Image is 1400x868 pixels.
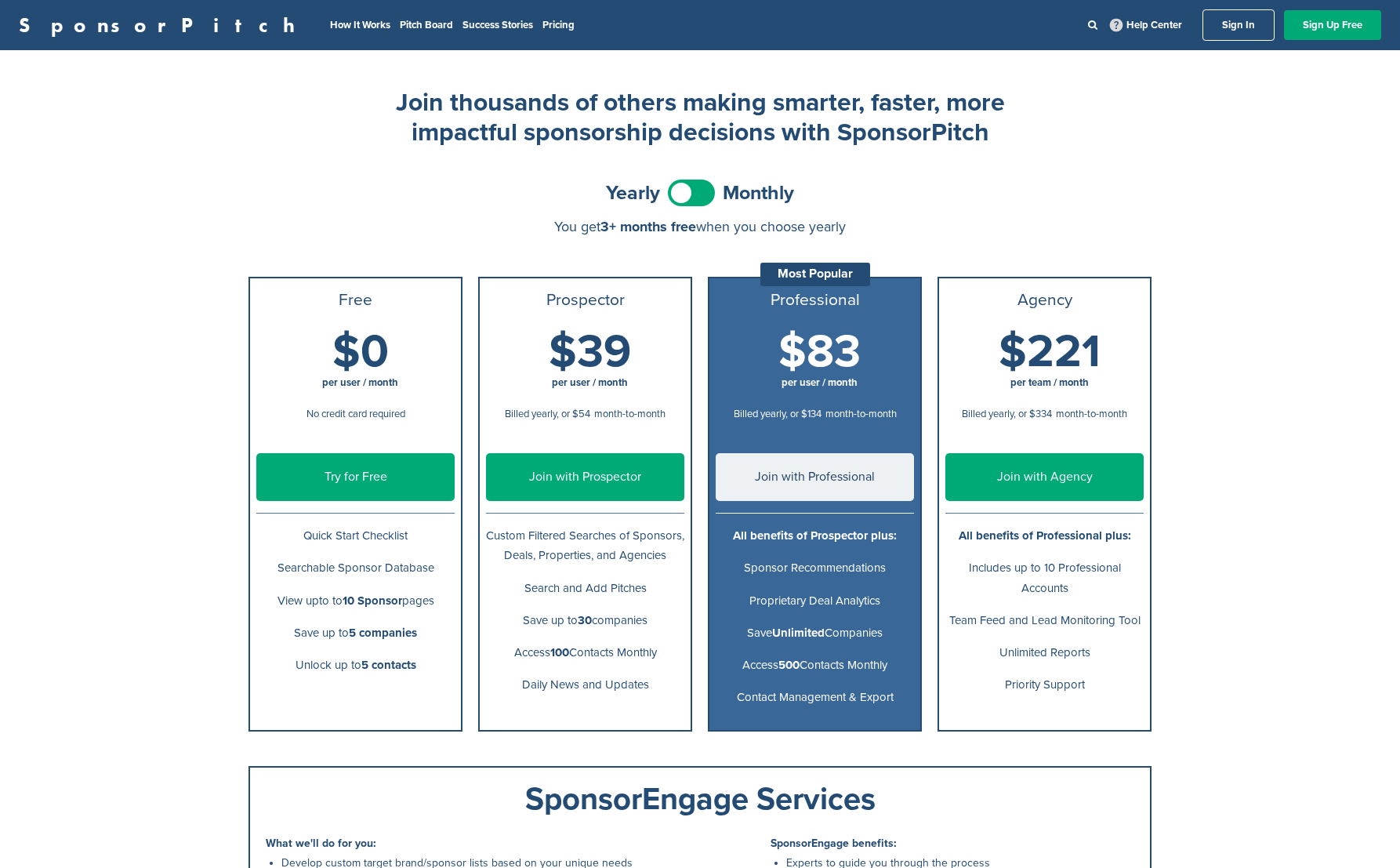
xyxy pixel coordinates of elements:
[945,643,1144,663] p: Unlimited Reports
[486,611,684,630] p: Save up to companies
[1010,376,1089,389] span: per team / month
[486,453,684,501] a: Join with Prospector
[400,19,453,31] a: Pitch Board
[505,408,590,420] span: Billed yearly, or $54
[266,783,1134,815] div: SponsorEngage Services
[486,526,684,565] p: Custom Filtered Searches of Sponsors, Deals, Properties, and Agencies
[386,88,1014,148] h2: Join thousands of others making smarter, faster, more impactful sponsorship decisions with Sponso...
[716,688,914,707] p: Contact Management & Export
[945,675,1144,695] p: Priority Support
[256,656,455,675] p: Unlock up to
[945,453,1144,501] a: Join with Agency
[716,453,914,501] a: Join with Professional
[825,408,897,420] span: month-to-month
[256,623,455,643] p: Save up to
[716,623,914,643] p: Save Companies
[716,291,914,310] h3: Professional
[945,611,1144,630] p: Team Feed and Lead Monitoring Tool
[550,645,569,659] b: 100
[19,15,305,35] a: SponsorPitch
[361,658,416,672] b: 5 contacts
[734,408,822,420] span: Billed yearly, or $134
[486,579,684,598] p: Search and Add Pitches
[716,591,914,611] p: Proprietary Deal Analytics
[306,408,405,420] span: No credit card required
[542,19,575,31] a: Pricing
[486,291,684,310] h3: Prospector
[256,526,455,546] p: Quick Start Checklist
[760,263,870,286] div: Most Popular
[945,558,1144,597] p: Includes up to 10 Professional Accounts
[723,183,794,203] span: Monthly
[594,408,666,420] span: month-to-month
[266,837,376,850] b: What we'll do for you:
[945,291,1144,310] h3: Agency
[962,408,1052,420] span: Billed yearly, or $334
[248,219,1152,234] div: You get when you choose yearly
[486,643,684,663] p: Access Contacts Monthly
[578,613,592,627] b: 30
[606,183,660,203] span: Yearly
[462,19,533,31] a: Success Stories
[330,19,390,31] a: How It Works
[999,325,1101,380] span: $221
[716,656,914,675] p: Access Contacts Monthly
[733,528,897,543] b: All benefits of Prospector plus:
[1284,10,1381,40] a: Sign Up Free
[332,325,389,380] span: $0
[782,376,858,389] span: per user / month
[549,325,631,380] span: $39
[1202,9,1275,41] a: Sign In
[778,658,800,672] b: 500
[1056,408,1127,420] span: month-to-month
[600,218,696,235] span: 3+ months free
[486,675,684,695] p: Daily News and Updates
[256,591,455,611] p: View upto to pages
[959,528,1131,543] b: All benefits of Professional plus:
[771,837,897,850] b: SponsorEngage benefits:
[256,453,455,501] a: Try for Free
[256,558,455,578] p: Searchable Sponsor Database
[1107,16,1185,35] a: Help Center
[778,325,861,380] span: $83
[343,594,402,608] b: 10 Sponsor
[322,376,398,389] span: per user / month
[716,558,914,578] p: Sponsor Recommendations
[552,376,628,389] span: per user / month
[349,626,417,640] b: 5 companies
[256,291,455,310] h3: Free
[772,626,825,640] b: Unlimited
